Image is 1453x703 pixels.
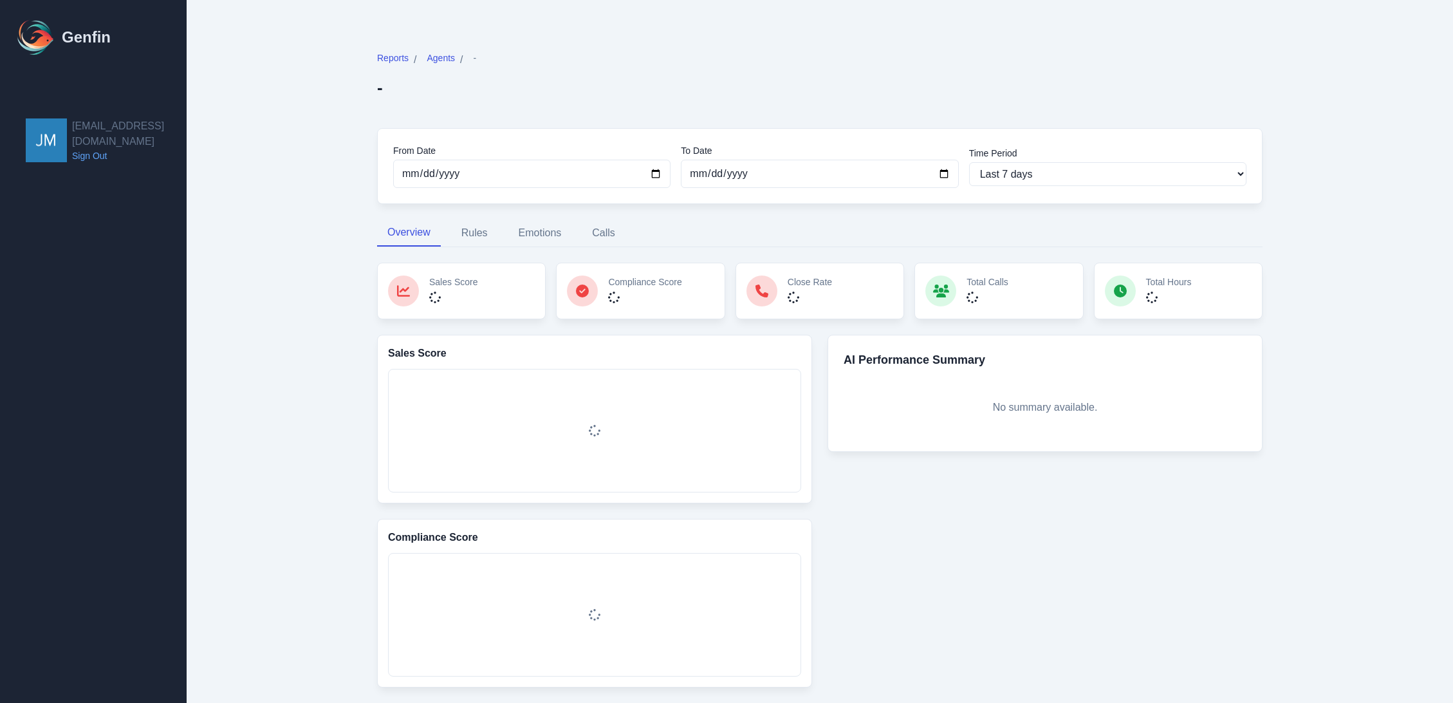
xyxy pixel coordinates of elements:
label: Time Period [969,147,1246,160]
label: To Date [681,144,958,157]
p: Total Calls [967,276,1008,288]
img: jmendoza@aadirect.com [26,118,67,162]
p: Close Rate [788,276,832,288]
span: - [474,52,477,64]
h1: Genfin [62,27,111,48]
a: Sign Out [72,149,187,162]
p: Total Hours [1146,276,1192,288]
span: Agents [427,52,455,64]
a: Reports [377,52,409,68]
h2: - [377,78,476,97]
a: Agents [427,52,455,68]
button: Calls [582,220,625,247]
label: From Date [393,144,671,157]
span: / [414,52,416,68]
span: / [460,52,463,68]
button: Rules [451,220,498,247]
span: Reports [377,52,409,64]
h3: Sales Score [388,346,801,361]
h2: [EMAIL_ADDRESS][DOMAIN_NAME] [72,118,187,149]
p: Compliance Score [608,276,681,288]
img: Logo [15,17,57,58]
h3: Compliance Score [388,530,801,545]
div: No summary available. [844,379,1246,436]
h3: AI Performance Summary [844,351,1246,369]
button: Emotions [508,220,572,247]
p: Sales Score [429,276,477,288]
button: Overview [377,220,441,247]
